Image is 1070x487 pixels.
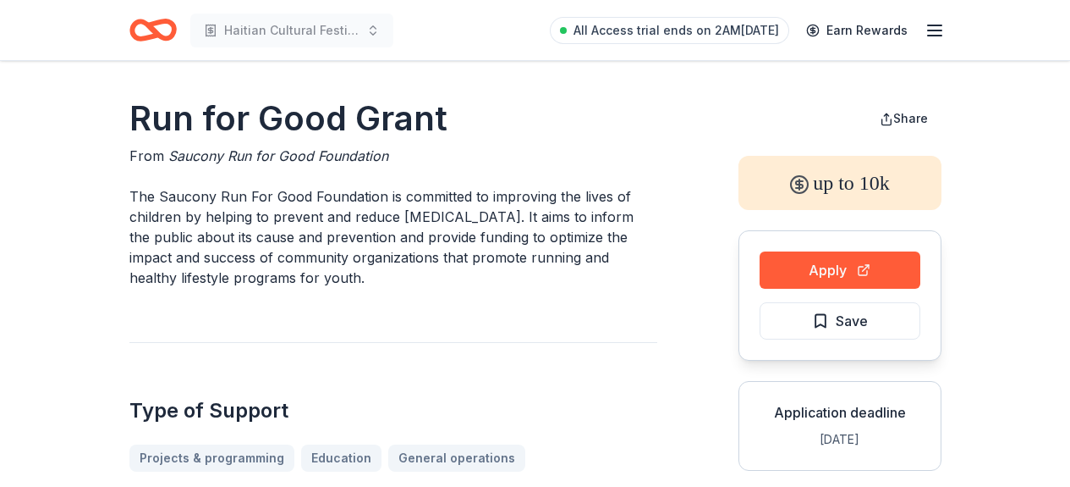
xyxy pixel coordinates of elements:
[129,397,657,424] h2: Type of Support
[129,186,657,288] p: The Saucony Run For Good Foundation is committed to improving the lives of children by helping to...
[573,20,779,41] span: All Access trial ends on 2AM[DATE]
[753,429,927,450] div: [DATE]
[168,147,388,164] span: Saucony Run for Good Foundation
[550,17,789,44] a: All Access trial ends on 2AM[DATE]
[836,310,868,332] span: Save
[224,20,359,41] span: Haitian Cultural Festival
[129,146,657,166] div: From
[796,15,918,46] a: Earn Rewards
[190,14,393,47] button: Haitian Cultural Festival
[129,445,294,472] a: Projects & programming
[753,402,927,423] div: Application deadline
[760,252,920,289] button: Apply
[738,156,941,210] div: up to 10k
[866,102,941,136] button: Share
[893,111,928,125] span: Share
[301,445,381,472] a: Education
[388,445,525,472] a: General operations
[760,302,920,340] button: Save
[129,95,657,142] h1: Run for Good Grant
[129,10,177,50] a: Home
